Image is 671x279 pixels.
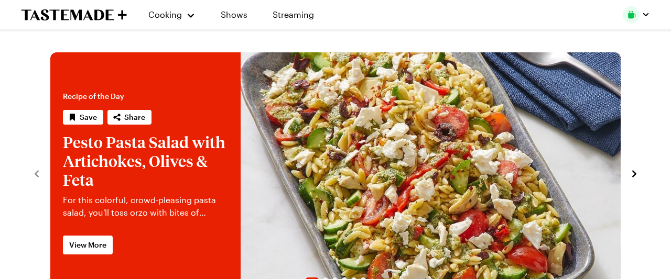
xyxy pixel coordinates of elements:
[80,112,97,122] span: Save
[148,2,196,27] button: Cooking
[623,6,640,23] img: Profile picture
[124,112,145,122] span: Share
[21,9,127,21] a: To Tastemade Home Page
[69,240,106,250] span: View More
[148,9,182,19] span: Cooking
[107,110,151,125] button: Share
[31,166,42,179] button: navigate to previous item
[629,166,640,179] button: navigate to next item
[623,6,650,23] button: Profile picture
[63,236,113,254] a: View More
[63,110,103,125] button: Save recipe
